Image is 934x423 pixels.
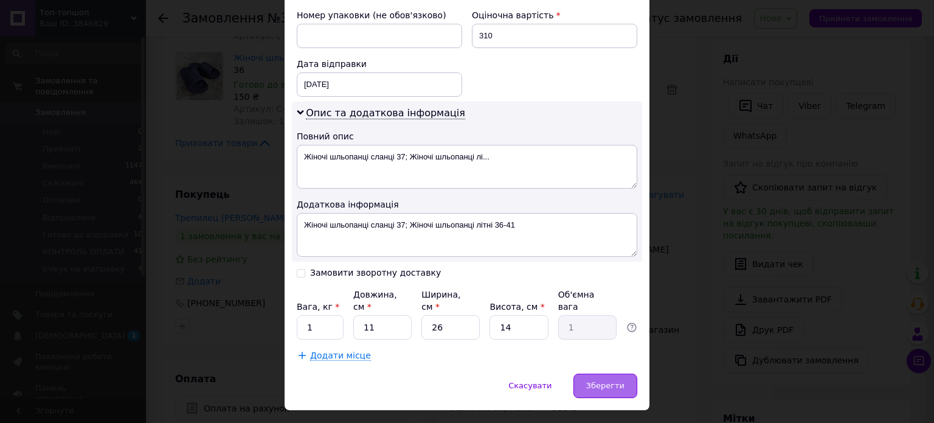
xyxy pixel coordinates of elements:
span: Скасувати [508,381,552,390]
span: Опис та додаткова інформація [306,107,465,119]
textarea: Жіночі шльопанці сланці 37; Жіночі шльопанці літні 36-41 [297,213,637,257]
div: Дата відправки [297,58,462,70]
div: Замовити зворотну доставку [310,268,441,278]
label: Ширина, см [421,290,460,312]
div: Оціночна вартість [472,9,637,21]
label: Довжина, см [353,290,397,312]
span: Додати місце [310,351,371,361]
div: Об'ємна вага [558,288,617,313]
div: Повний опис [297,130,637,142]
label: Вага, кг [297,302,339,312]
label: Висота, см [489,302,544,312]
textarea: Жіночі шльопанці сланці 37; Жіночі шльопанці лі... [297,145,637,189]
div: Додаткова інформація [297,198,637,211]
span: Зберегти [586,381,624,390]
div: Номер упаковки (не обов'язково) [297,9,462,21]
